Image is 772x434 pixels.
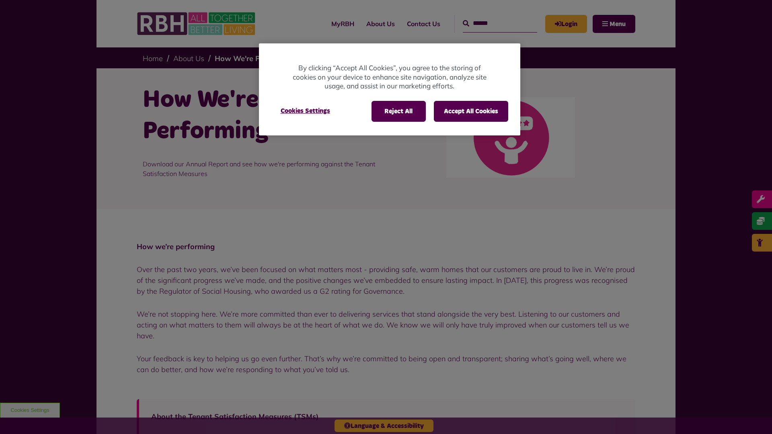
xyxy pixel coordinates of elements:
[259,43,520,135] div: Cookie banner
[259,43,520,135] div: Privacy
[291,63,488,91] p: By clicking “Accept All Cookies”, you agree to the storing of cookies on your device to enhance s...
[434,101,508,122] button: Accept All Cookies
[372,101,426,122] button: Reject All
[271,101,340,121] button: Cookies Settings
